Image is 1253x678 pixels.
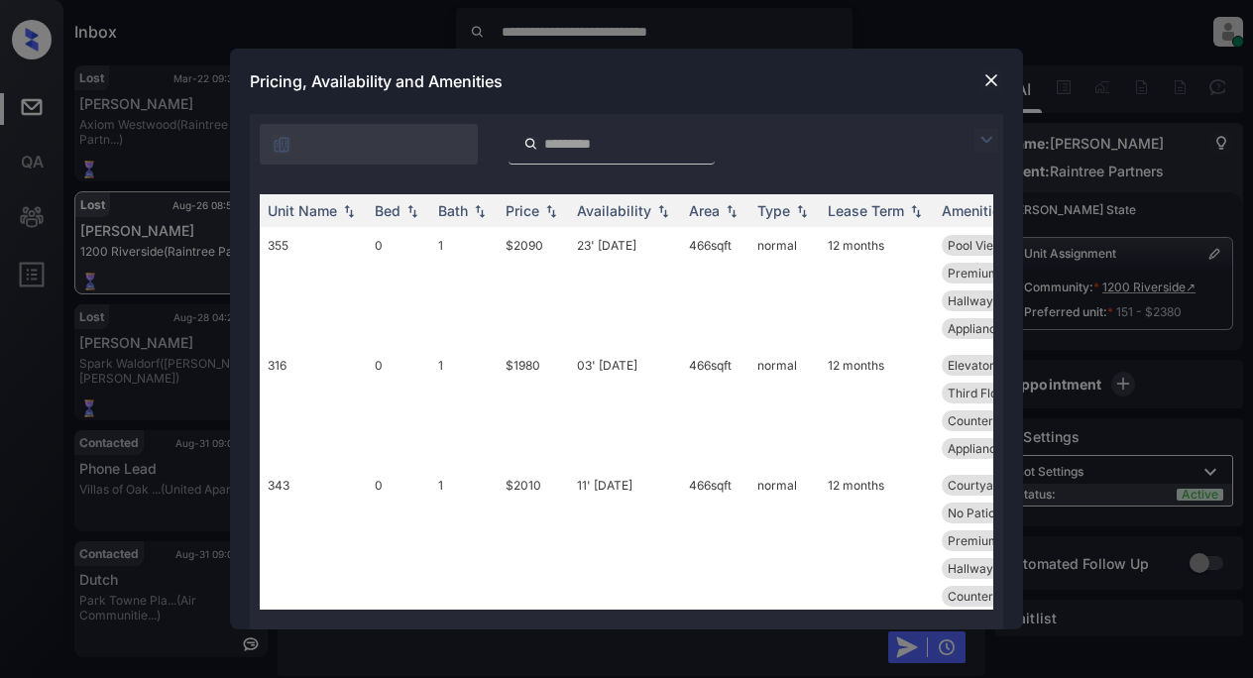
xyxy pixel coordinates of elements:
[757,202,790,219] div: Type
[569,347,681,467] td: 03' [DATE]
[681,227,749,347] td: 466 sqft
[260,347,367,467] td: 316
[438,202,468,219] div: Bath
[948,441,1046,456] span: Appliance -Whit...
[506,202,539,219] div: Price
[260,227,367,347] td: 355
[981,70,1001,90] img: close
[498,347,569,467] td: $1980
[430,467,498,615] td: 1
[974,128,998,152] img: icon-zuma
[828,202,904,219] div: Lease Term
[470,204,490,218] img: sorting
[948,561,1044,576] span: Hallway Closet ...
[722,204,741,218] img: sorting
[681,347,749,467] td: 466 sqft
[569,227,681,347] td: 23' [DATE]
[948,478,1036,493] span: Courtyard View
[523,135,538,153] img: icon-zuma
[948,589,1049,604] span: Countertops - M...
[948,386,1009,400] span: Third Floor
[339,204,359,218] img: sorting
[681,467,749,615] td: 466 sqft
[948,533,1030,548] span: Premium View
[230,49,1023,114] div: Pricing, Availability and Amenities
[749,227,820,347] td: normal
[268,202,337,219] div: Unit Name
[430,347,498,467] td: 1
[367,347,430,467] td: 0
[942,202,1008,219] div: Amenities
[402,204,422,218] img: sorting
[367,467,430,615] td: 0
[820,347,934,467] td: 12 months
[820,467,934,615] td: 12 months
[367,227,430,347] td: 0
[375,202,400,219] div: Bed
[792,204,812,218] img: sorting
[948,321,1043,336] span: Appliance - Sta...
[749,347,820,467] td: normal
[689,202,720,219] div: Area
[260,467,367,615] td: 343
[906,204,926,218] img: sorting
[430,227,498,347] td: 1
[948,293,1044,308] span: Hallway Closet ...
[653,204,673,218] img: sorting
[948,238,1003,253] span: Pool View
[569,467,681,615] td: 11' [DATE]
[498,467,569,615] td: $2010
[948,358,1047,373] span: Elevator Proxim...
[948,266,1030,281] span: Premium View
[948,413,1046,428] span: Countertops - B...
[272,135,291,155] img: icon-zuma
[820,227,934,347] td: 12 months
[498,227,569,347] td: $2090
[541,204,561,218] img: sorting
[749,467,820,615] td: normal
[948,506,1119,520] span: No Patio or [MEDICAL_DATA]...
[577,202,651,219] div: Availability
